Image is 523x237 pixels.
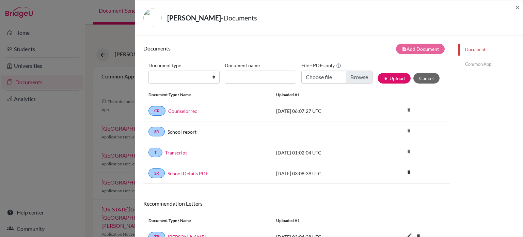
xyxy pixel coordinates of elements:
i: delete [404,167,414,177]
a: Counselorrec [168,107,197,115]
label: Document type [148,60,181,71]
label: Document name [225,60,260,71]
a: Documents [458,44,523,56]
a: T [148,148,162,157]
label: File - PDFs only [301,60,341,71]
div: Document Type / Name [143,218,271,224]
h6: Documents [143,45,297,51]
i: note_add [402,47,407,51]
a: Transcript [165,149,187,156]
span: × [515,2,520,12]
h6: Recommendation Letters [143,200,450,207]
i: delete [404,105,414,115]
a: School Details PDF [168,170,208,177]
span: - Documents [221,14,257,22]
a: Common App [458,58,523,70]
a: CR [148,106,165,116]
div: Document Type / Name [143,92,271,98]
div: [DATE] 01:02:04 UTC [271,149,373,156]
a: delete [404,168,414,177]
i: delete [404,146,414,157]
button: Close [515,3,520,11]
button: Cancel [413,73,440,84]
div: [DATE] 03:08:39 UTC [271,170,373,177]
div: Uploaded at [271,92,373,98]
button: publishUpload [378,73,411,84]
button: note_addAdd Document [396,44,445,54]
a: School report [168,128,196,135]
div: [DATE] 06:07:27 UTC [271,107,373,115]
i: delete [404,125,414,136]
a: SR [148,168,165,178]
a: SR [148,127,165,136]
i: publish [383,76,388,81]
strong: [PERSON_NAME] [167,14,221,22]
div: Uploaded at [271,218,373,224]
